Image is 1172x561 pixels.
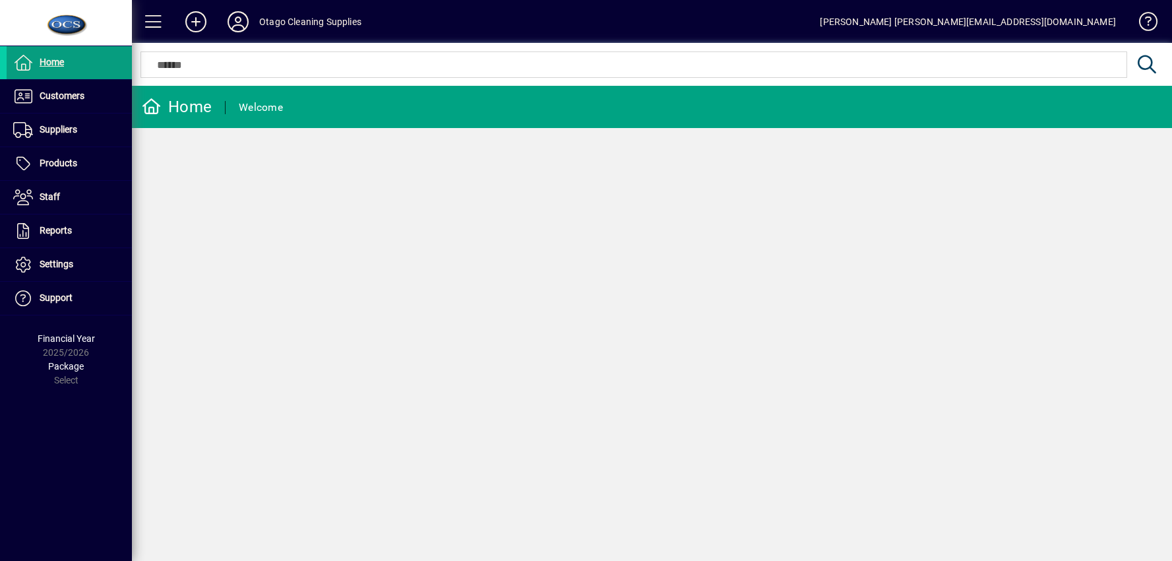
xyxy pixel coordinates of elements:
[40,225,72,236] span: Reports
[7,181,132,214] a: Staff
[7,248,132,281] a: Settings
[142,96,212,117] div: Home
[40,259,73,269] span: Settings
[40,158,77,168] span: Products
[40,124,77,135] span: Suppliers
[48,361,84,372] span: Package
[7,80,132,113] a: Customers
[7,282,132,315] a: Support
[38,333,95,344] span: Financial Year
[7,147,132,180] a: Products
[40,191,60,202] span: Staff
[217,10,259,34] button: Profile
[175,10,217,34] button: Add
[40,292,73,303] span: Support
[259,11,361,32] div: Otago Cleaning Supplies
[1129,3,1156,46] a: Knowledge Base
[7,214,132,247] a: Reports
[239,97,283,118] div: Welcome
[40,57,64,67] span: Home
[820,11,1116,32] div: [PERSON_NAME] [PERSON_NAME][EMAIL_ADDRESS][DOMAIN_NAME]
[40,90,84,101] span: Customers
[7,114,132,147] a: Suppliers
